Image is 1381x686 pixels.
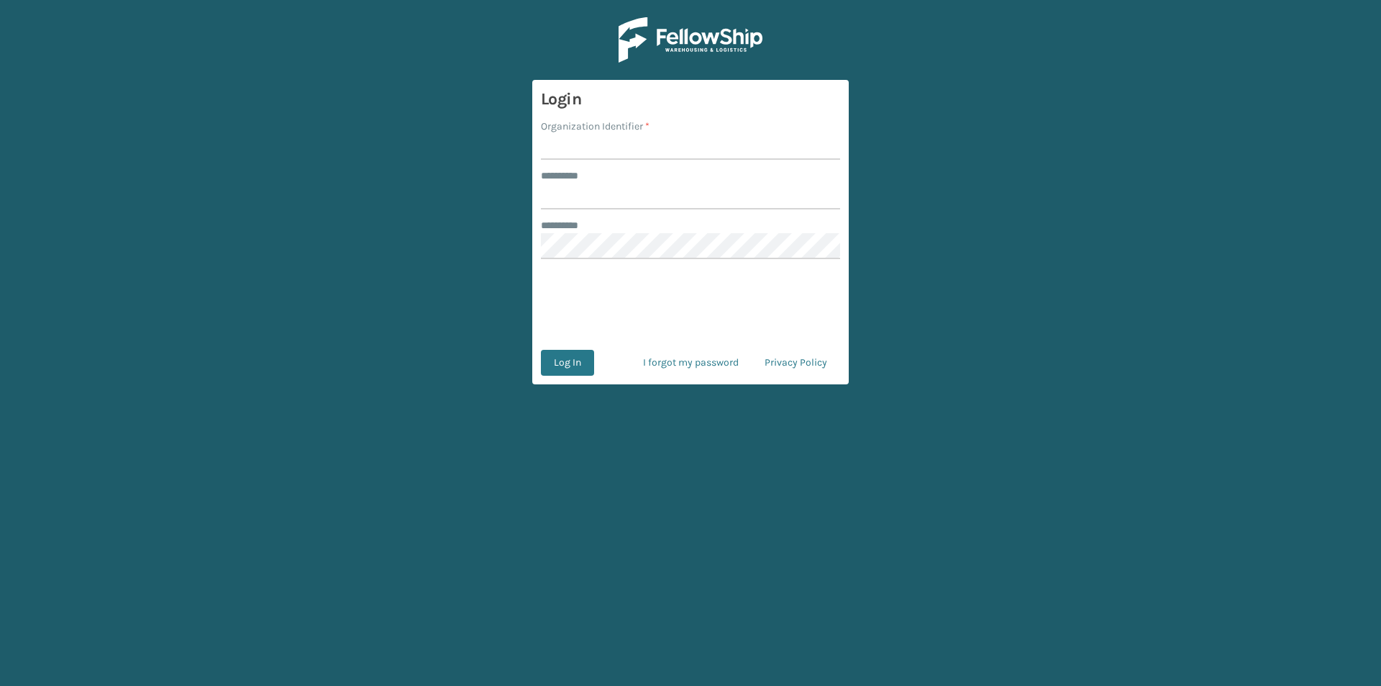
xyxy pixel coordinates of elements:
[541,89,840,110] h3: Login
[541,119,650,134] label: Organization Identifier
[541,350,594,376] button: Log In
[581,276,800,333] iframe: reCAPTCHA
[752,350,840,376] a: Privacy Policy
[630,350,752,376] a: I forgot my password
[619,17,762,63] img: Logo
